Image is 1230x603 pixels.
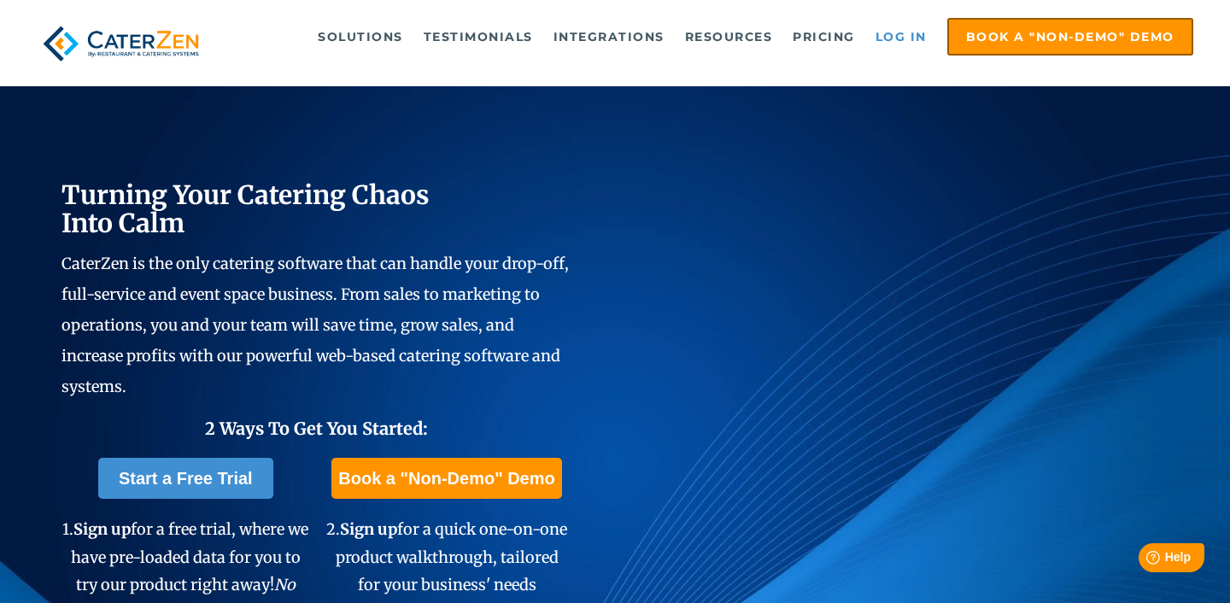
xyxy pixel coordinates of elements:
[61,254,569,396] span: CaterZen is the only catering software that can handle your drop-off, full-service and event spac...
[415,20,542,54] a: Testimonials
[340,519,397,539] span: Sign up
[37,18,205,69] img: caterzen
[1078,536,1211,584] iframe: Help widget launcher
[331,458,561,499] a: Book a "Non-Demo" Demo
[676,20,782,54] a: Resources
[61,179,430,239] span: Turning Your Catering Chaos Into Calm
[205,418,428,439] span: 2 Ways To Get You Started:
[326,519,567,594] span: 2. for a quick one-on-one product walkthrough, tailored for your business' needs
[947,18,1193,56] a: Book a "Non-Demo" Demo
[98,458,273,499] a: Start a Free Trial
[784,20,864,54] a: Pricing
[73,519,131,539] span: Sign up
[545,20,673,54] a: Integrations
[309,20,412,54] a: Solutions
[235,18,1193,56] div: Navigation Menu
[867,20,935,54] a: Log in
